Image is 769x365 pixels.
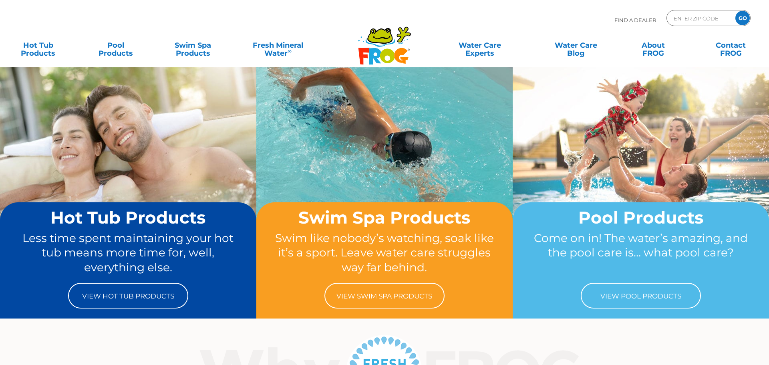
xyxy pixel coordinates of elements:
[546,37,606,53] a: Water CareBlog
[240,37,316,53] a: Fresh MineralWater∞
[288,48,292,54] sup: ∞
[272,208,497,227] h2: Swim Spa Products
[85,37,145,53] a: PoolProducts
[513,67,769,258] img: home-banner-pool-short
[528,208,754,227] h2: Pool Products
[581,283,701,309] a: View Pool Products
[324,283,445,309] a: View Swim Spa Products
[701,37,761,53] a: ContactFROG
[735,11,750,25] input: GO
[256,67,513,258] img: home-banner-swim-spa-short
[431,37,528,53] a: Water CareExperts
[272,231,497,275] p: Swim like nobody’s watching, soak like it’s a sport. Leave water care struggles way far behind.
[8,37,68,53] a: Hot TubProducts
[354,16,415,65] img: Frog Products Logo
[163,37,223,53] a: Swim SpaProducts
[528,231,754,275] p: Come on in! The water’s amazing, and the pool care is… what pool care?
[614,10,656,30] p: Find A Dealer
[623,37,683,53] a: AboutFROG
[15,208,241,227] h2: Hot Tub Products
[15,231,241,275] p: Less time spent maintaining your hot tub means more time for, well, everything else.
[68,283,188,309] a: View Hot Tub Products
